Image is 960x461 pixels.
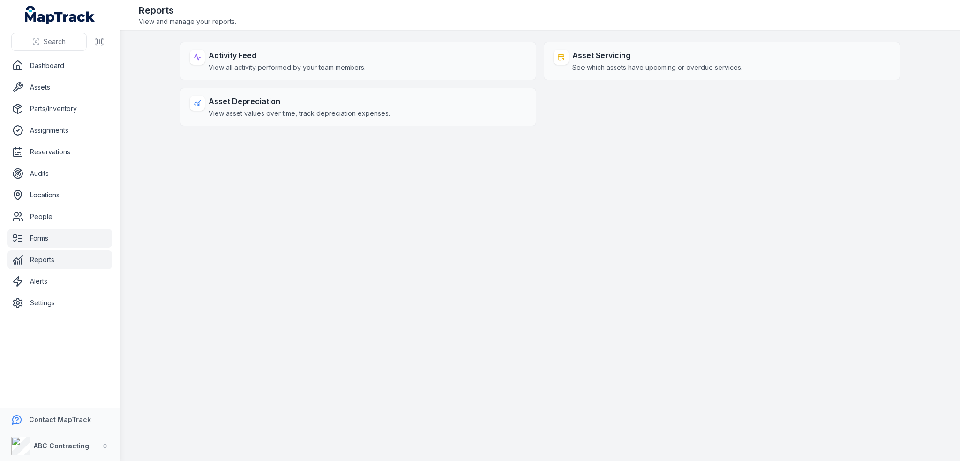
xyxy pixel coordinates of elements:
[572,50,742,61] strong: Asset Servicing
[7,294,112,312] a: Settings
[180,88,536,126] a: Asset DepreciationView asset values over time, track depreciation expenses.
[180,42,536,80] a: Activity FeedView all activity performed by your team members.
[139,17,236,26] span: View and manage your reports.
[7,78,112,97] a: Assets
[7,250,112,269] a: Reports
[7,56,112,75] a: Dashboard
[25,6,95,24] a: MapTrack
[209,63,366,72] span: View all activity performed by your team members.
[7,207,112,226] a: People
[7,272,112,291] a: Alerts
[209,50,366,61] strong: Activity Feed
[7,164,112,183] a: Audits
[209,109,390,118] span: View asset values over time, track depreciation expenses.
[11,33,87,51] button: Search
[139,4,236,17] h2: Reports
[7,186,112,204] a: Locations
[44,37,66,46] span: Search
[209,96,390,107] strong: Asset Depreciation
[34,442,89,450] strong: ABC Contracting
[544,42,900,80] a: Asset ServicingSee which assets have upcoming or overdue services.
[7,121,112,140] a: Assignments
[7,143,112,161] a: Reservations
[572,63,742,72] span: See which assets have upcoming or overdue services.
[7,99,112,118] a: Parts/Inventory
[7,229,112,248] a: Forms
[29,416,91,423] strong: Contact MapTrack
